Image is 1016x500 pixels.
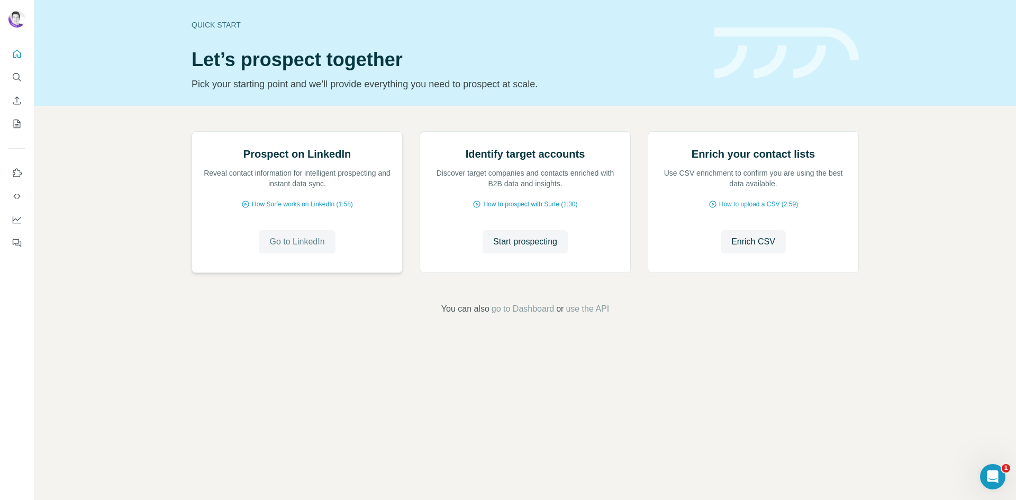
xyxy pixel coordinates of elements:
[252,199,353,209] span: How Surfe works on LinkedIn (1:58)
[8,187,25,206] button: Use Surfe API
[259,230,335,253] button: Go to LinkedIn
[8,44,25,63] button: Quick start
[8,210,25,229] button: Dashboard
[721,230,786,253] button: Enrich CSV
[566,303,609,315] button: use the API
[556,303,564,315] span: or
[1002,464,1010,472] span: 1
[8,233,25,252] button: Feedback
[192,20,702,30] div: Quick start
[692,147,815,161] h2: Enrich your contact lists
[192,49,702,70] h1: Let’s prospect together
[243,147,351,161] h2: Prospect on LinkedIn
[483,230,568,253] button: Start prospecting
[203,168,392,189] p: Reveal contact information for intelligent prospecting and instant data sync.
[466,147,585,161] h2: Identify target accounts
[269,235,324,248] span: Go to LinkedIn
[731,235,775,248] span: Enrich CSV
[483,199,577,209] span: How to prospect with Surfe (1:30)
[659,168,848,189] p: Use CSV enrichment to confirm you are using the best data available.
[8,114,25,133] button: My lists
[441,303,489,315] span: You can also
[714,28,859,79] img: banner
[192,77,702,92] p: Pick your starting point and we’ll provide everything you need to prospect at scale.
[8,163,25,183] button: Use Surfe on LinkedIn
[8,91,25,110] button: Enrich CSV
[719,199,798,209] span: How to upload a CSV (2:59)
[8,68,25,87] button: Search
[431,168,620,189] p: Discover target companies and contacts enriched with B2B data and insights.
[493,235,557,248] span: Start prospecting
[8,11,25,28] img: Avatar
[980,464,1005,489] iframe: Intercom live chat
[492,303,554,315] button: go to Dashboard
